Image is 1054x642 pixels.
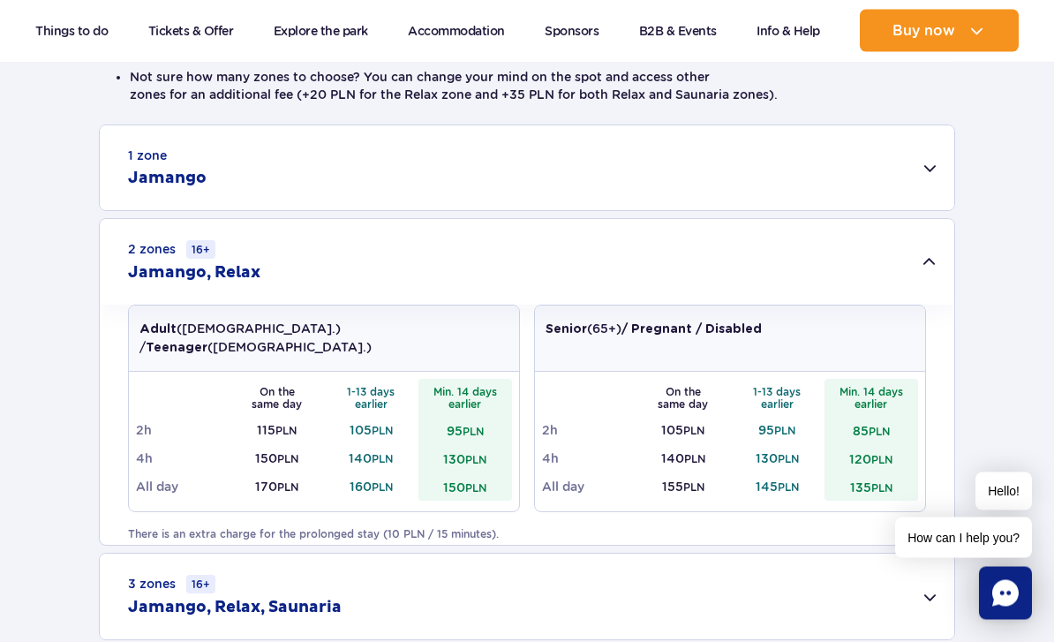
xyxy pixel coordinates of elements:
[860,10,1019,52] button: Buy now
[636,380,731,417] th: On the same day
[546,324,587,336] strong: Senior
[128,527,926,543] p: There is an extra charge for the prolonged stay (10 PLN / 15 minutes).
[730,445,824,473] td: 130
[230,473,325,502] td: 170
[130,69,924,104] li: Not sure how many zones to choose? You can change your mind on the spot and access other zones fo...
[546,321,762,339] p: (65+)
[636,473,731,502] td: 155
[277,453,298,466] small: PLN
[975,472,1032,510] span: Hello!
[275,425,297,438] small: PLN
[824,473,919,502] td: 135
[324,417,418,445] td: 105
[418,417,513,445] td: 95
[730,380,824,417] th: 1-13 days earlier
[545,10,599,52] a: Sponsors
[542,445,636,473] td: 4h
[128,576,215,594] small: 3 zones
[418,380,513,417] th: Min. 14 days earlier
[465,482,486,495] small: PLN
[871,454,892,467] small: PLN
[128,598,342,619] h2: Jamango, Relax, Saunaria
[636,417,731,445] td: 105
[186,576,215,594] small: 16+
[636,445,731,473] td: 140
[324,445,418,473] td: 140
[542,473,636,502] td: All day
[128,147,167,165] small: 1 zone
[778,453,799,466] small: PLN
[230,417,325,445] td: 115
[824,445,919,473] td: 120
[465,454,486,467] small: PLN
[463,426,484,439] small: PLN
[136,445,230,473] td: 4h
[730,417,824,445] td: 95
[824,417,919,445] td: 85
[128,169,207,190] h2: Jamango
[979,567,1032,620] div: Chat
[683,425,704,438] small: PLN
[230,380,325,417] th: On the same day
[128,263,260,284] h2: Jamango, Relax
[372,425,393,438] small: PLN
[128,241,215,260] small: 2 zones
[148,10,234,52] a: Tickets & Offer
[684,453,705,466] small: PLN
[871,482,892,495] small: PLN
[230,445,325,473] td: 150
[139,321,508,358] p: ([DEMOGRAPHIC_DATA].) / ([DEMOGRAPHIC_DATA].)
[372,481,393,495] small: PLN
[372,453,393,466] small: PLN
[35,10,108,52] a: Things to do
[778,481,799,495] small: PLN
[639,10,717,52] a: B2B & Events
[895,517,1032,558] span: How can I help you?
[277,481,298,495] small: PLN
[418,445,513,473] td: 130
[542,417,636,445] td: 2h
[683,481,704,495] small: PLN
[757,10,820,52] a: Info & Help
[824,380,919,417] th: Min. 14 days earlier
[408,10,505,52] a: Accommodation
[730,473,824,502] td: 145
[146,343,207,355] strong: Teenager
[136,417,230,445] td: 2h
[324,380,418,417] th: 1-13 days earlier
[136,473,230,502] td: All day
[869,426,890,439] small: PLN
[621,324,762,336] strong: / Pregnant / Disabled
[418,473,513,502] td: 150
[274,10,368,52] a: Explore the park
[774,425,795,438] small: PLN
[139,324,177,336] strong: Adult
[324,473,418,502] td: 160
[892,23,955,39] span: Buy now
[186,241,215,260] small: 16+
